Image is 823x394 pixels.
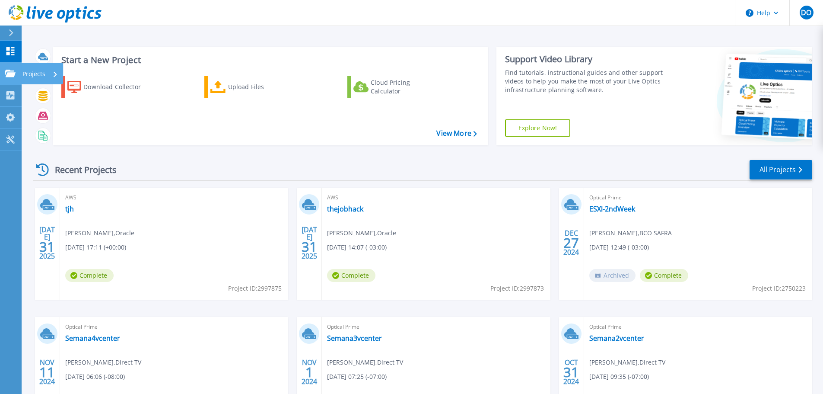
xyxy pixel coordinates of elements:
[65,205,74,213] a: tjh
[301,356,318,388] div: NOV 2024
[371,78,440,96] div: Cloud Pricing Calculator
[65,334,120,343] a: Semana4vcenter
[505,68,666,94] div: Find tutorials, instructional guides and other support videos to help you make the most of your L...
[327,193,545,202] span: AWS
[640,269,688,282] span: Complete
[801,9,811,16] span: DO
[33,159,128,180] div: Recent Projects
[65,269,114,282] span: Complete
[327,243,387,252] span: [DATE] 14:07 (-03:00)
[589,358,665,367] span: [PERSON_NAME] , Direct TV
[563,368,579,376] span: 31
[327,205,363,213] a: thejobhack
[65,193,283,202] span: AWS
[752,284,806,293] span: Project ID: 2750223
[750,160,812,179] a: All Projects
[83,78,153,96] div: Download Collector
[589,193,807,202] span: Optical Prime
[436,129,477,138] a: View More
[589,372,649,381] span: [DATE] 09:35 (-07:00)
[589,228,672,238] span: [PERSON_NAME] , BCO SAFRA
[505,119,571,137] a: Explore Now!
[204,76,301,98] a: Upload Files
[39,356,55,388] div: NOV 2024
[39,368,55,376] span: 11
[327,269,375,282] span: Complete
[61,55,477,65] h3: Start a New Project
[305,368,313,376] span: 1
[65,358,141,367] span: [PERSON_NAME] , Direct TV
[61,76,158,98] a: Download Collector
[228,78,297,96] div: Upload Files
[589,334,644,343] a: Semana2vcenter
[505,54,666,65] div: Support Video Library
[563,356,579,388] div: OCT 2024
[39,227,55,259] div: [DATE] 2025
[22,63,45,85] p: Projects
[228,284,282,293] span: Project ID: 2997875
[490,284,544,293] span: Project ID: 2997873
[589,205,635,213] a: ESXI-2ndWeek
[65,228,134,238] span: [PERSON_NAME] , Oracle
[65,243,126,252] span: [DATE] 17:11 (+00:00)
[563,239,579,247] span: 27
[589,269,636,282] span: Archived
[65,372,125,381] span: [DATE] 06:06 (-08:00)
[327,334,382,343] a: Semana3vcenter
[589,322,807,332] span: Optical Prime
[327,372,387,381] span: [DATE] 07:25 (-07:00)
[327,228,396,238] span: [PERSON_NAME] , Oracle
[589,243,649,252] span: [DATE] 12:49 (-03:00)
[65,322,283,332] span: Optical Prime
[327,358,403,367] span: [PERSON_NAME] , Direct TV
[347,76,444,98] a: Cloud Pricing Calculator
[327,322,545,332] span: Optical Prime
[39,243,55,250] span: 31
[301,227,318,259] div: [DATE] 2025
[563,227,579,259] div: DEC 2024
[302,243,317,250] span: 31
